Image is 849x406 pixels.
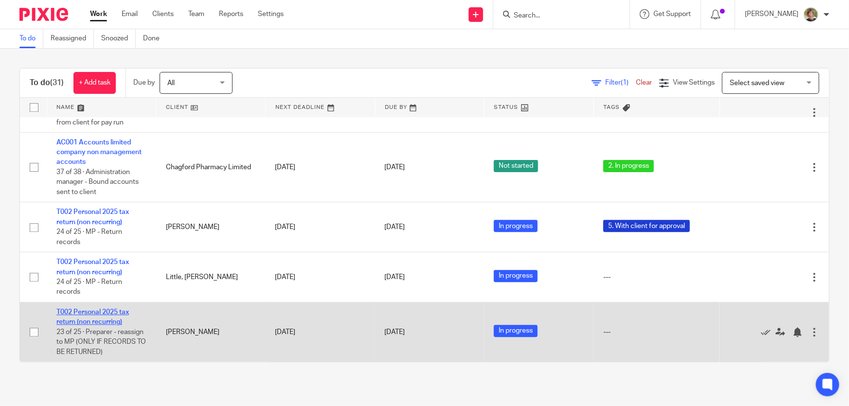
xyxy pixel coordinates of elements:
span: Filter [605,79,636,86]
span: Not started [494,160,538,172]
a: Email [122,9,138,19]
a: Reports [219,9,243,19]
td: Chagford Pharmacy Limited [156,132,266,202]
td: [PERSON_NAME] [156,202,266,252]
span: 2. In progress [603,160,654,172]
a: T002 Personal 2025 tax return (non recurring) [56,209,129,225]
a: Work [90,9,107,19]
span: In progress [494,270,538,282]
a: Reassigned [51,29,94,48]
td: [DATE] [266,132,375,202]
img: Pixie [19,8,68,21]
span: [DATE] [384,224,405,230]
span: 5. With client for approval [603,220,690,232]
span: [DATE] [384,274,405,281]
h1: To do [30,78,64,88]
span: 24 of 25 · MP - Return records [56,229,122,246]
td: [DATE] [266,202,375,252]
div: --- [603,327,710,337]
input: Search [513,12,600,20]
span: Select saved view [730,80,784,87]
span: Tags [604,105,620,110]
span: 24 of 25 · MP - Return records [56,279,122,296]
span: (31) [50,79,64,87]
a: Done [143,29,167,48]
span: In progress [494,325,538,337]
span: 23 of 25 · Preparer - reassign to MP (ONLY IF RECORDS TO BE RETURNED) [56,329,146,355]
a: + Add task [73,72,116,94]
span: Get Support [653,11,691,18]
a: Mark as done [761,327,776,337]
span: [DATE] [384,164,405,171]
a: Clients [152,9,174,19]
span: [DATE] [384,329,405,335]
td: [DATE] [266,252,375,302]
a: T002 Personal 2025 tax return (non recurring) [56,259,129,275]
span: All [167,80,175,87]
a: To do [19,29,43,48]
span: View Settings [673,79,715,86]
span: (1) [621,79,629,86]
td: Little, [PERSON_NAME] [156,252,266,302]
p: [PERSON_NAME] [745,9,798,19]
a: Snoozed [101,29,136,48]
a: Settings [258,9,284,19]
a: T002 Personal 2025 tax return (non recurring) [56,309,129,325]
a: Team [188,9,204,19]
img: High%20Res%20Andrew%20Price%20Accountants_Poppy%20Jakes%20photography-1142.jpg [803,7,819,22]
td: [PERSON_NAME] [156,302,266,362]
span: In progress [494,220,538,232]
span: 37 of 38 · Administration manager - Bound accounts sent to client [56,169,139,195]
a: Clear [636,79,652,86]
p: Due by [133,78,155,88]
a: AC001 Accounts limited company non management accounts [56,139,142,166]
div: --- [603,272,710,282]
td: [DATE] [266,302,375,362]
